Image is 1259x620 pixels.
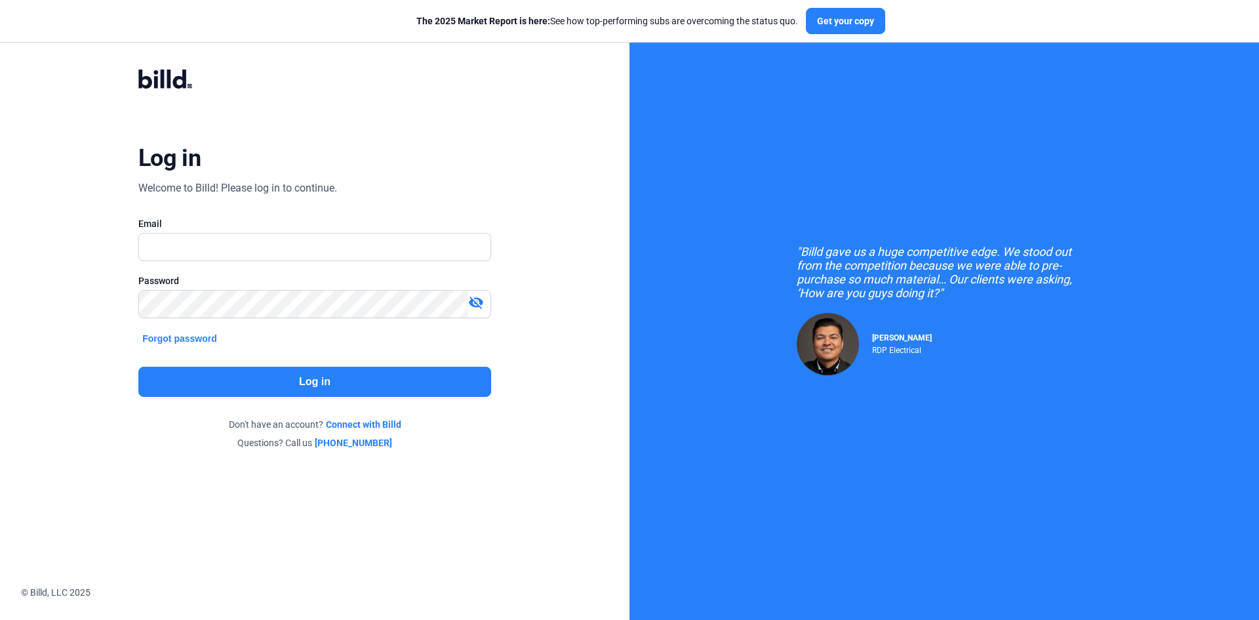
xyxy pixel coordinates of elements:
div: "Billd gave us a huge competitive edge. We stood out from the competition because we were able to... [797,245,1092,300]
button: Log in [138,367,491,397]
span: [PERSON_NAME] [872,333,932,342]
div: Password [138,274,491,287]
div: RDP Electrical [872,342,932,355]
div: Welcome to Billd! Please log in to continue. [138,180,337,196]
div: Don't have an account? [138,418,491,431]
button: Forgot password [138,331,221,346]
div: See how top-performing subs are overcoming the status quo. [416,14,798,28]
img: Raul Pacheco [797,313,859,375]
span: The 2025 Market Report is here: [416,16,550,26]
div: Email [138,217,491,230]
a: Connect with Billd [326,418,401,431]
button: Get your copy [806,8,885,34]
div: Log in [138,144,201,173]
a: [PHONE_NUMBER] [315,436,392,449]
div: Questions? Call us [138,436,491,449]
mat-icon: visibility_off [468,295,484,310]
